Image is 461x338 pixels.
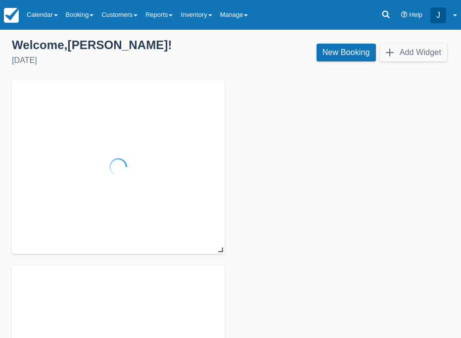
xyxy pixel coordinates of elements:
a: New Booking [317,44,376,61]
span: Help [409,11,422,18]
i: Help [401,12,408,18]
div: [DATE] [12,55,223,66]
div: J [430,7,446,23]
button: Add Widget [380,44,447,61]
img: checkfront-main-nav-mini-logo.png [4,8,19,23]
div: Welcome , [PERSON_NAME] ! [12,38,223,53]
